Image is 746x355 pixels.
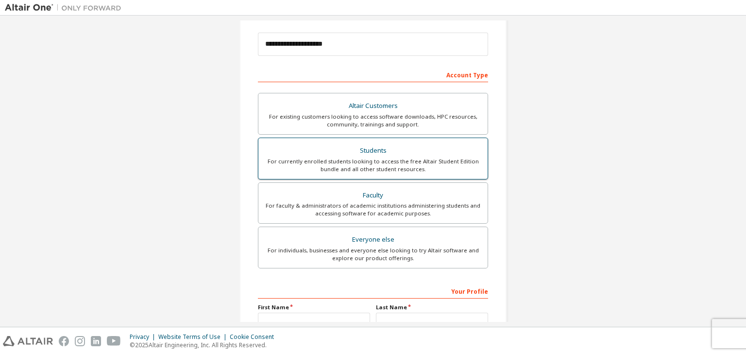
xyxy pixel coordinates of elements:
[264,189,482,202] div: Faculty
[91,336,101,346] img: linkedin.svg
[258,67,488,82] div: Account Type
[264,158,482,173] div: For currently enrolled students looking to access the free Altair Student Edition bundle and all ...
[264,99,482,113] div: Altair Customers
[75,336,85,346] img: instagram.svg
[158,333,230,341] div: Website Terms of Use
[130,341,280,349] p: © 2025 Altair Engineering, Inc. All Rights Reserved.
[230,333,280,341] div: Cookie Consent
[3,336,53,346] img: altair_logo.svg
[264,247,482,262] div: For individuals, businesses and everyone else looking to try Altair software and explore our prod...
[264,233,482,247] div: Everyone else
[264,202,482,217] div: For faculty & administrators of academic institutions administering students and accessing softwa...
[59,336,69,346] img: facebook.svg
[264,113,482,128] div: For existing customers looking to access software downloads, HPC resources, community, trainings ...
[376,303,488,311] label: Last Name
[258,283,488,299] div: Your Profile
[5,3,126,13] img: Altair One
[130,333,158,341] div: Privacy
[264,144,482,158] div: Students
[258,303,370,311] label: First Name
[107,336,121,346] img: youtube.svg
